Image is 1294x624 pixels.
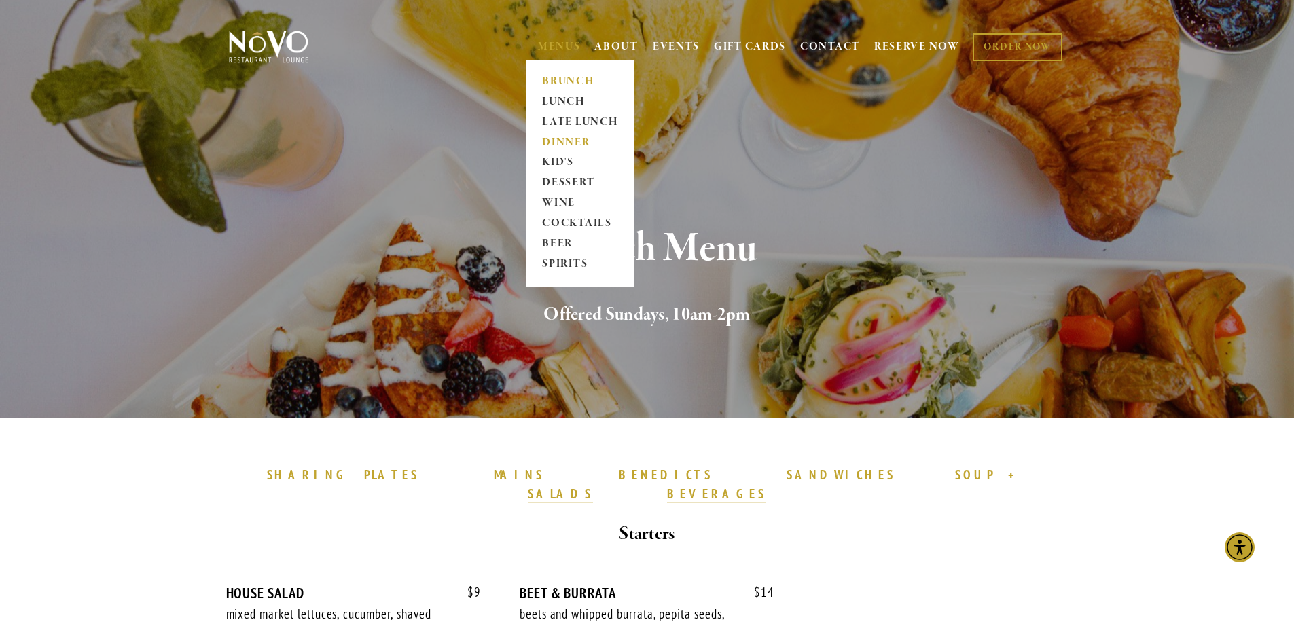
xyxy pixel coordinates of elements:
strong: BENEDICTS [619,466,713,483]
span: $ [754,584,761,600]
a: LATE LUNCH [538,112,623,132]
span: $ [467,584,474,600]
span: 14 [740,585,774,600]
a: LUNCH [538,92,623,112]
h2: Offered Sundays, 10am-2pm [251,301,1043,329]
a: ORDER NOW [973,33,1062,61]
strong: BEVERAGES [667,485,766,502]
a: CONTACT [800,34,860,60]
a: MAINS [494,466,545,484]
span: 9 [454,585,481,600]
a: BRUNCH [538,71,623,92]
a: SHARING PLATES [267,466,419,484]
strong: MAINS [494,466,545,483]
a: SPIRITS [538,255,623,275]
div: Accessibility Menu [1225,532,1255,562]
a: COCKTAILS [538,214,623,234]
strong: SANDWICHES [787,466,895,483]
a: WINE [538,194,623,214]
a: BENEDICTS [619,466,713,484]
a: ABOUT [594,40,639,54]
a: BEVERAGES [667,485,766,503]
strong: SHARING PLATES [267,466,419,483]
a: RESERVE NOW [874,34,960,60]
h1: Brunch Menu [251,227,1043,271]
a: SANDWICHES [787,466,895,484]
a: BEER [538,234,623,255]
img: Novo Restaurant &amp; Lounge [226,30,311,64]
a: KID'S [538,153,623,173]
div: HOUSE SALAD [226,585,481,602]
div: BEET & BURRATA [520,585,774,602]
a: SOUP + SALADS [528,466,1042,503]
a: DINNER [538,132,623,153]
a: DESSERT [538,173,623,194]
a: MENUS [538,40,581,54]
a: GIFT CARDS [714,34,786,60]
strong: Starters [619,522,675,546]
a: EVENTS [653,40,700,54]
